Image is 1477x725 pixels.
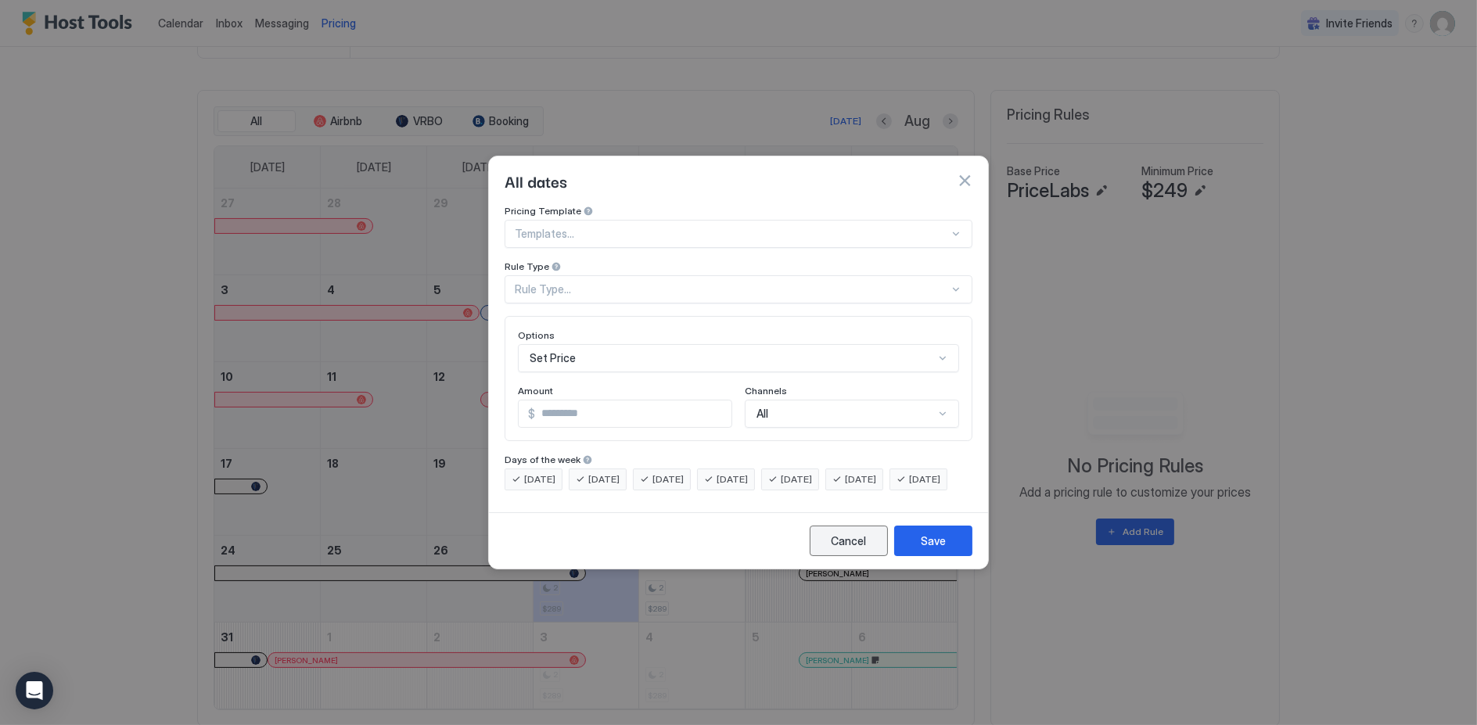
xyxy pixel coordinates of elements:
span: [DATE] [781,472,812,486]
input: Input Field [535,400,731,427]
span: [DATE] [588,472,620,486]
button: Save [894,526,972,556]
button: Cancel [810,526,888,556]
span: All dates [505,169,567,192]
span: Rule Type [505,260,549,272]
span: Set Price [530,351,576,365]
div: Rule Type... [515,282,949,296]
div: Save [921,533,946,549]
div: Open Intercom Messenger [16,672,53,709]
span: [DATE] [652,472,684,486]
span: Channels [745,385,787,397]
span: [DATE] [845,472,876,486]
span: Amount [518,385,553,397]
div: Cancel [832,533,867,549]
span: All [756,407,768,421]
span: [DATE] [909,472,940,486]
span: [DATE] [524,472,555,486]
span: Days of the week [505,454,580,465]
span: Pricing Template [505,205,581,217]
span: $ [528,407,535,421]
span: [DATE] [717,472,748,486]
span: Options [518,329,555,341]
